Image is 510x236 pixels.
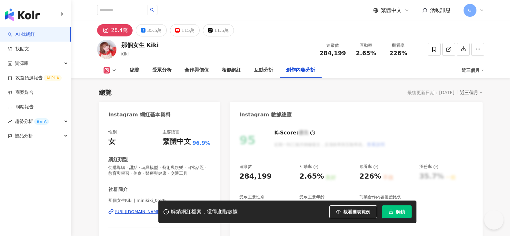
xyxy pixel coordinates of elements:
div: 性別 [108,129,117,135]
div: 相似網紅 [222,66,241,74]
span: 趨勢分析 [15,114,49,129]
span: 96.9% [193,140,211,147]
span: lock [389,210,393,214]
img: KOL Avatar [97,40,116,59]
div: K-Score : [274,129,315,136]
div: 解鎖網紅檔案，獲得進階數據 [171,209,238,215]
div: BETA [34,118,49,125]
span: 促購導購 · 甜點 · 玩具模型 · 藝術與娛樂 · 日常話題 · 教育與學習 · 美食 · 醫療與健康 · 交通工具 [108,165,211,176]
div: 網紅類型 [108,156,128,163]
span: 解鎖 [396,209,405,214]
div: 284,199 [239,172,272,182]
span: Kiki [121,52,129,56]
div: 互動分析 [254,66,273,74]
span: 2.65% [356,50,376,56]
div: 追蹤數 [320,42,346,49]
div: 近三個月 [460,88,483,97]
div: 觀看率 [359,164,378,170]
div: 創作內容分析 [286,66,315,74]
div: 11.5萬 [214,26,229,35]
div: 合作與價值 [185,66,209,74]
span: 繁體中文 [381,7,402,14]
span: 觀看圖表範例 [343,209,370,214]
span: 226% [389,50,407,56]
div: 受眾主要性別 [239,194,265,200]
div: 28.4萬 [111,26,128,35]
a: 效益預測報告ALPHA [8,75,62,81]
span: 活動訊息 [430,7,451,13]
span: 284,199 [320,50,346,56]
span: rise [8,119,12,124]
div: 繁體中文 [163,137,191,147]
a: 商案媒合 [8,89,34,96]
span: 競品分析 [15,129,33,143]
span: search [150,8,155,12]
div: 漲粉率 [419,164,438,170]
button: 觀看圖表範例 [329,205,377,218]
div: 最後更新日期：[DATE] [407,90,454,95]
div: Instagram 數據總覽 [239,111,292,118]
a: 找貼文 [8,46,29,52]
button: 115萬 [170,24,200,36]
a: 洞察報告 [8,104,34,110]
button: 11.5萬 [203,24,234,36]
div: 115萬 [181,26,195,35]
div: Instagram 網紅基本資料 [108,111,171,118]
a: searchAI 找網紅 [8,31,35,38]
div: 2.65% [299,172,324,182]
button: 28.4萬 [97,24,133,36]
button: 解鎖 [382,205,412,218]
div: 觀看率 [386,42,411,49]
div: 互動率 [354,42,378,49]
div: 226% [359,172,381,182]
div: 近三個月 [462,65,484,75]
div: 總覽 [99,88,112,97]
span: 資源庫 [15,56,28,71]
div: 總覽 [130,66,139,74]
div: 主要語言 [163,129,179,135]
span: 那個女生Kiki | minikiki_0529 [108,198,211,203]
button: 35.5萬 [136,24,167,36]
img: logo [5,8,40,21]
div: 社群簡介 [108,186,128,193]
div: 那個女生 Kiki [121,41,159,49]
div: 商業合作內容覆蓋比例 [359,194,401,200]
div: 女 [108,137,115,147]
div: 35.5萬 [147,26,162,35]
div: 受眾分析 [152,66,172,74]
div: 受眾主要年齡 [299,194,325,200]
span: G [468,7,472,14]
div: 追蹤數 [239,164,252,170]
div: 互動率 [299,164,318,170]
